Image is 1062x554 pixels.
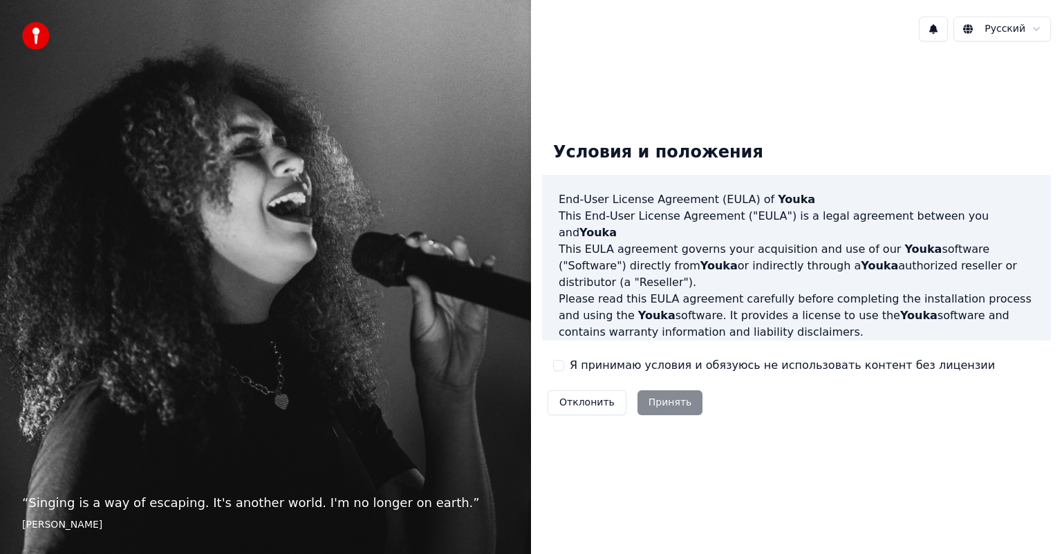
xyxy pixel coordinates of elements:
[22,493,509,513] p: “ Singing is a way of escaping. It's another world. I'm no longer on earth. ”
[559,341,1034,407] p: If you register for a free trial of the software, this EULA agreement will also govern that trial...
[22,22,50,50] img: youka
[559,291,1034,341] p: Please read this EULA agreement carefully before completing the installation process and using th...
[548,390,626,415] button: Отклонить
[638,309,676,322] span: Youka
[559,241,1034,291] p: This EULA agreement governs your acquisition and use of our software ("Software") directly from o...
[778,193,815,206] span: Youka
[579,226,617,239] span: Youka
[861,259,898,272] span: Youka
[700,259,738,272] span: Youka
[900,309,938,322] span: Youka
[542,131,774,175] div: Условия и положения
[22,518,509,532] footer: [PERSON_NAME]
[570,357,995,374] label: Я принимаю условия и обязуюсь не использовать контент без лицензии
[904,242,942,256] span: Youka
[559,191,1034,208] h3: End-User License Agreement (EULA) of
[559,208,1034,241] p: This End-User License Agreement ("EULA") is a legal agreement between you and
